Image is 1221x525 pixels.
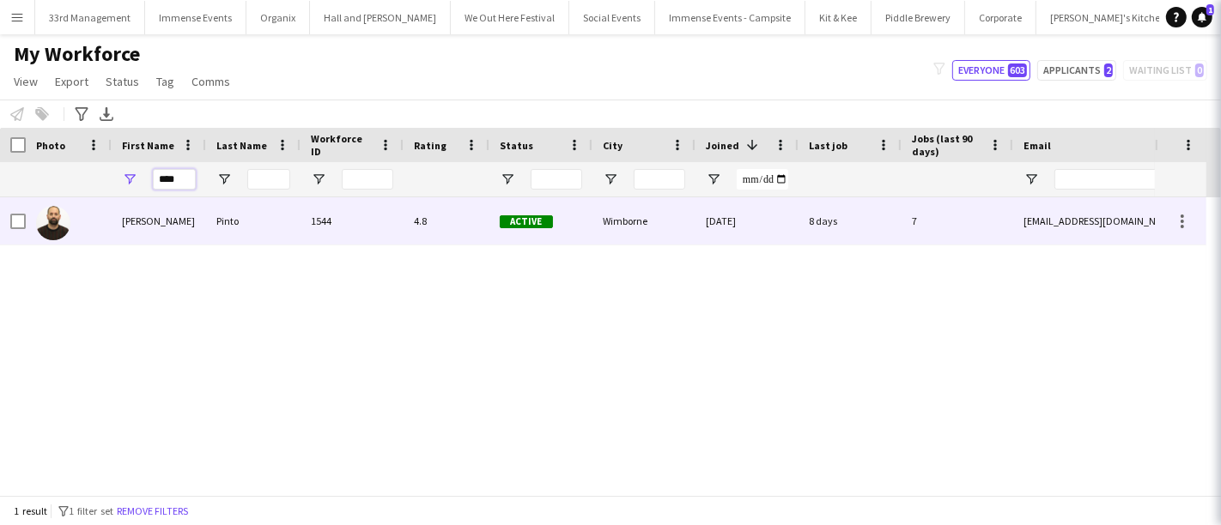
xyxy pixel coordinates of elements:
span: 2 [1104,63,1113,77]
input: Joined Filter Input [737,169,788,190]
span: 1 filter set [69,504,113,517]
input: Status Filter Input [531,169,582,190]
span: Email [1024,139,1051,152]
button: Open Filter Menu [311,172,326,187]
button: Piddle Brewery [872,1,965,34]
button: Immense Events - Campsite [655,1,805,34]
div: 8 days [799,197,902,244]
button: Open Filter Menu [216,172,232,187]
button: We Out Here Festival [451,1,569,34]
span: Status [500,139,533,152]
div: [PERSON_NAME] [112,197,206,244]
span: 1 [1206,4,1214,15]
span: Workforce ID [311,132,373,158]
span: City [603,139,623,152]
span: Last Name [216,139,267,152]
button: Open Filter Menu [500,172,515,187]
span: Tag [156,74,174,89]
button: Corporate [965,1,1036,34]
span: Last job [809,139,847,152]
a: Comms [185,70,237,93]
button: Applicants2 [1037,60,1116,81]
button: Organix [246,1,310,34]
div: 7 [902,197,1013,244]
input: City Filter Input [634,169,685,190]
button: Open Filter Menu [706,172,721,187]
a: 1 [1192,7,1212,27]
button: 33rd Management [35,1,145,34]
div: 4.8 [404,197,489,244]
a: Tag [149,70,181,93]
button: Everyone603 [952,60,1030,81]
a: Export [48,70,95,93]
input: First Name Filter Input [153,169,196,190]
button: Open Filter Menu [603,172,618,187]
span: Active [500,215,553,228]
div: 1544 [301,197,404,244]
div: Pinto [206,197,301,244]
button: Immense Events [145,1,246,34]
a: View [7,70,45,93]
span: My Workforce [14,41,140,67]
span: Status [106,74,139,89]
span: Joined [706,139,739,152]
button: [PERSON_NAME]'s Kitchen [1036,1,1181,34]
span: Rating [414,139,446,152]
span: Photo [36,139,65,152]
span: View [14,74,38,89]
app-action-btn: Advanced filters [71,104,92,124]
a: Status [99,70,146,93]
div: Wimborne [592,197,696,244]
button: Hall and [PERSON_NAME] [310,1,451,34]
img: Zackary Pinto [36,206,70,240]
div: [DATE] [696,197,799,244]
input: Last Name Filter Input [247,169,290,190]
app-action-btn: Export XLSX [96,104,117,124]
button: Open Filter Menu [1024,172,1039,187]
input: Workforce ID Filter Input [342,169,393,190]
span: Export [55,74,88,89]
button: Social Events [569,1,655,34]
button: Open Filter Menu [122,172,137,187]
button: Kit & Kee [805,1,872,34]
span: Comms [191,74,230,89]
span: Jobs (last 90 days) [912,132,982,158]
span: 603 [1008,63,1027,77]
button: Remove filters [113,502,191,521]
span: First Name [122,139,174,152]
